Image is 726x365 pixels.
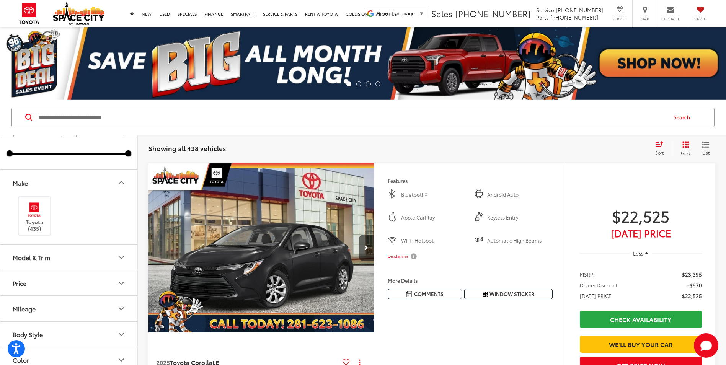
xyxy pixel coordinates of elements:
[117,279,126,288] div: Price
[536,13,549,21] span: Parts
[651,141,672,156] button: Select sort value
[53,2,104,25] img: Space City Toyota
[117,355,126,365] div: Color
[672,141,696,156] button: Grid View
[636,16,653,21] span: Map
[406,291,412,297] img: Comments
[580,229,702,237] span: [DATE] Price
[580,270,595,278] span: MSRP:
[13,179,28,186] div: Make
[487,191,552,199] span: Android Auto
[487,214,552,222] span: Keyless Entry
[580,206,702,225] span: $22,525
[24,200,45,218] img: Space City Toyota in Humble, TX)
[419,11,424,16] span: ▼
[694,333,718,358] button: Toggle Chat Window
[487,237,552,244] span: Automatic High Beams
[580,292,612,300] span: [DATE] PRICE
[117,253,126,262] div: Model & Trim
[696,141,715,156] button: List View
[38,108,666,127] input: Search by Make, Model, or Keyword
[0,322,138,347] button: Body StyleBody Style
[377,11,415,16] span: Select Language
[117,304,126,313] div: Mileage
[580,336,702,353] a: We'll Buy Your Car
[483,291,488,297] i: Window Sticker
[692,16,709,21] span: Saved
[148,163,375,333] img: 2025 Toyota Corolla LE
[359,235,374,261] button: Next image
[661,16,679,21] span: Contact
[388,178,553,183] h4: Features
[388,278,553,283] h4: More Details
[414,290,444,298] span: Comments
[148,163,375,333] a: 2025 Toyota Corolla LE2025 Toyota Corolla LE2025 Toyota Corolla LE2025 Toyota Corolla LE
[401,237,466,244] span: Wi-Fi Hotspot
[0,245,138,270] button: Model & TrimModel & Trim
[630,246,653,260] button: Less
[0,170,138,195] button: MakeMake
[13,254,50,261] div: Model & Trim
[13,279,26,287] div: Price
[611,16,628,21] span: Service
[580,311,702,328] a: Check Availability
[550,13,598,21] span: [PHONE_NUMBER]
[702,149,710,156] span: List
[0,296,138,321] button: MileageMileage
[633,250,643,257] span: Less
[455,7,531,20] span: [PHONE_NUMBER]
[694,333,718,358] svg: Start Chat
[431,7,453,20] span: Sales
[388,289,462,299] button: Comments
[489,290,534,298] span: Window Sticker
[580,281,618,289] span: Dealer Discount
[682,292,702,300] span: $22,525
[13,331,43,338] div: Body Style
[117,330,126,339] div: Body Style
[556,6,604,14] span: [PHONE_NUMBER]
[464,289,553,299] button: Window Sticker
[687,281,702,289] span: -$870
[13,356,29,363] div: Color
[655,149,664,156] span: Sort
[19,200,50,231] label: Toyota (435)
[0,270,138,295] button: PricePrice
[401,214,466,222] span: Apple CarPlay
[666,108,701,127] button: Search
[13,305,36,312] div: Mileage
[682,270,702,278] span: $23,395
[148,143,226,153] span: Showing all 438 vehicles
[117,178,126,187] div: Make
[401,191,466,199] span: Bluetooth®
[388,248,418,264] button: Disclaimer
[388,253,408,259] span: Disclaimer
[148,163,375,333] div: 2025 Toyota Corolla LE 0
[681,150,690,156] span: Grid
[536,6,554,14] span: Service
